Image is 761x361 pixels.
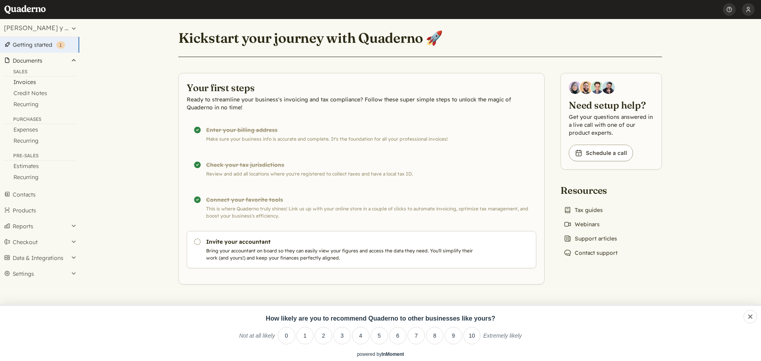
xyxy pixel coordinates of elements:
h2: Your first steps [187,81,536,94]
li: 7 [407,327,425,344]
div: Pre-Sales [3,153,76,160]
img: Javier Rubio, DevRel at Quaderno [602,81,615,94]
h1: Kickstart your journey with Quaderno 🚀 [178,29,443,47]
li: 8 [426,327,444,344]
a: Invite your accountant Bring your accountant on board so they can easily view your figures and ac... [187,231,536,268]
li: 3 [333,327,351,344]
a: Tax guides [560,204,606,216]
a: Support articles [560,233,620,244]
li: 1 [296,327,314,344]
p: Bring your accountant on board so they can easily view your figures and access the data they need... [206,247,476,262]
li: 10 [463,327,481,344]
img: Ivo Oltmans, Business Developer at Quaderno [591,81,604,94]
li: 4 [352,327,369,344]
div: powered by inmoment [357,351,404,357]
a: Schedule a call [569,145,633,161]
label: Extremely likely [483,332,522,344]
li: 5 [371,327,388,344]
h2: Need setup help? [569,99,654,111]
img: Jairo Fumero, Account Executive at Quaderno [580,81,593,94]
p: Ready to streamline your business's invoicing and tax compliance? Follow these super simple steps... [187,96,536,111]
div: Sales [3,69,76,76]
h2: Resources [560,184,621,197]
a: Webinars [560,219,603,230]
a: InMoment [382,351,404,357]
a: Contact support [560,247,621,258]
li: 0 [278,327,295,344]
li: 2 [315,327,332,344]
h3: Invite your accountant [206,238,476,246]
p: Get your questions answered in a live call with one of our product experts. [569,113,654,137]
label: Not at all likely [239,332,275,344]
div: Close survey [744,310,757,323]
div: Purchases [3,116,76,124]
li: 6 [389,327,407,344]
li: 9 [445,327,462,344]
img: Diana Carrasco, Account Executive at Quaderno [569,81,581,94]
span: 1 [59,42,62,48]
